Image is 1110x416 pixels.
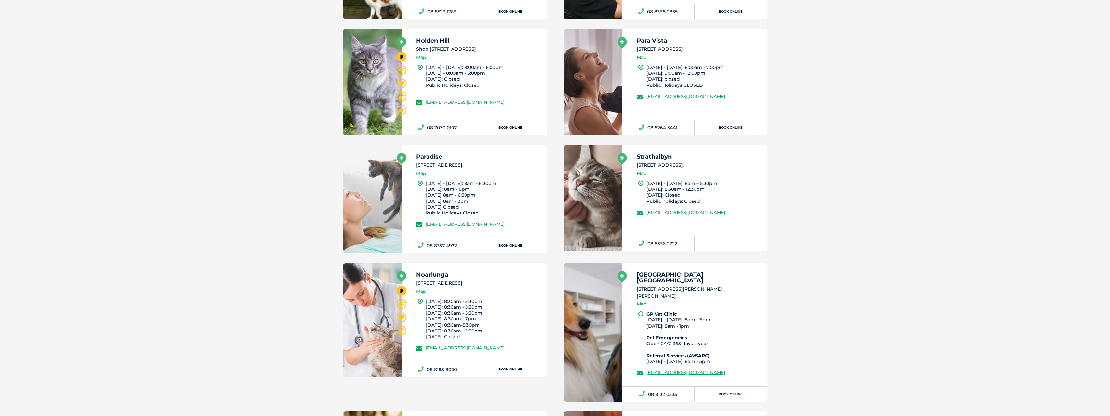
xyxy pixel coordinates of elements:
h5: Strathalbyn [637,154,761,160]
li: [DATE] - [DATE]: 8:00am - 7:00pm [DATE]: 9:00am - 12:00pm [DATE]: closed Public Holidays CLOSED [646,64,761,88]
a: 08 8185 8000 [402,362,474,377]
li: [DATE] - [DATE]: 8am - 6:30pm [DATE]: 8am - 6pm [DATE] 8am - 6:30pm [DATE] 8am - 3pm [DATE] Close... [426,180,541,216]
a: 08 8264 5441 [622,120,695,135]
h5: Paradise [416,154,541,160]
li: [DATE] - [DATE]: 8am – 5.30pm [DATE]: 8.30am - 12.30pm [DATE]: Closed Public holidays: Closed [646,180,761,204]
li: [DATE] - [DATE]: 8:00am - 6:00pm [DATE] - 8:00am - 5:00pm [DATE]: Closed Public Holidays: Closed [426,64,541,94]
b: Referral Services (AVSARC) [646,353,710,358]
li: [DATE]: 8:30am - 5:30pm [DATE]: 8:30am - 5:30pm [DATE]: 8:30am - 5:30pm [DATE]: 8:30am - 7pm [DAT... [426,298,541,340]
h5: [GEOGRAPHIC_DATA] – [GEOGRAPHIC_DATA] [637,272,761,283]
a: 08 8523 1789 [402,4,474,19]
a: 08 8536 2722 [622,236,695,251]
a: Book Online [474,4,546,19]
li: [STREET_ADDRESS][PERSON_NAME][PERSON_NAME] [637,286,761,300]
a: Map [416,54,426,61]
b: GP Vet Clinic [646,311,677,317]
a: 08 8337 4922 [402,238,474,253]
a: [EMAIL_ADDRESS][DOMAIN_NAME] [426,99,504,105]
a: 08 8132 0533 [622,387,695,402]
a: Map [416,288,426,295]
a: 08 7070 0107 [402,120,474,135]
li: [STREET_ADDRESS], [637,162,761,169]
a: Map [637,54,647,61]
a: Book Online [695,4,767,19]
li: [STREET_ADDRESS], [416,162,541,169]
a: Map [637,170,647,177]
a: Book Online [695,120,767,135]
a: [EMAIL_ADDRESS][DOMAIN_NAME] [646,210,725,215]
li: [DATE] - [DATE]: 8am - 6pm [DATE]: 8am - 1pm Open 24/7, 365 days a year [DATE] - [DATE]: 8am - 5pm [646,311,761,364]
a: [EMAIL_ADDRESS][DOMAIN_NAME] [646,370,725,375]
a: Book Online [474,238,546,253]
a: Book Online [474,120,546,135]
a: [EMAIL_ADDRESS][DOMAIN_NAME] [426,221,504,227]
a: [EMAIL_ADDRESS][DOMAIN_NAME] [646,94,725,99]
li: [STREET_ADDRESS] [637,46,761,53]
button: Search [1097,30,1104,36]
a: Book Online [695,387,767,402]
a: Map [637,300,647,308]
h5: Para Vista [637,38,761,44]
a: Book Online [474,362,546,377]
a: 08 8398 2855 [622,4,695,19]
h5: Holden Hill [416,38,541,44]
a: Map [416,170,426,177]
li: [STREET_ADDRESS] [416,280,541,287]
h5: Noarlunga [416,272,541,278]
a: [EMAIL_ADDRESS][DOMAIN_NAME] [426,345,504,350]
b: Pet Emergencies [646,335,687,341]
li: Shop [STREET_ADDRESS] [416,46,541,53]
